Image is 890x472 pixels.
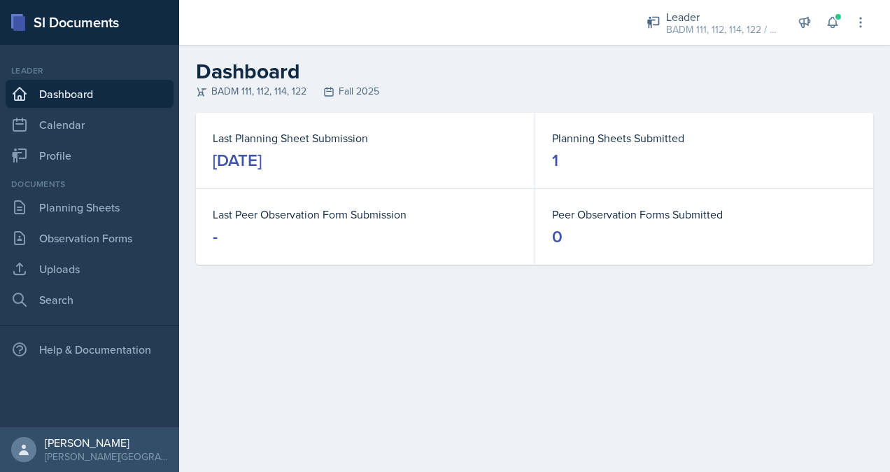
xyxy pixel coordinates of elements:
div: - [213,225,218,248]
dt: Last Planning Sheet Submission [213,130,518,146]
dt: Last Peer Observation Form Submission [213,206,518,223]
a: Profile [6,141,174,169]
div: BADM 111, 112, 114, 122 / Fall 2025 [666,22,778,37]
div: Leader [6,64,174,77]
a: Uploads [6,255,174,283]
div: BADM 111, 112, 114, 122 Fall 2025 [196,84,873,99]
a: Dashboard [6,80,174,108]
div: Documents [6,178,174,190]
a: Observation Forms [6,224,174,252]
a: Calendar [6,111,174,139]
div: 1 [552,149,558,172]
div: Leader [666,8,778,25]
dt: Planning Sheets Submitted [552,130,856,146]
div: 0 [552,225,563,248]
div: [PERSON_NAME][GEOGRAPHIC_DATA] [45,450,168,464]
dt: Peer Observation Forms Submitted [552,206,856,223]
h2: Dashboard [196,59,873,84]
div: Help & Documentation [6,335,174,363]
a: Planning Sheets [6,193,174,221]
div: [PERSON_NAME] [45,436,168,450]
a: Search [6,286,174,314]
div: [DATE] [213,149,262,172]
